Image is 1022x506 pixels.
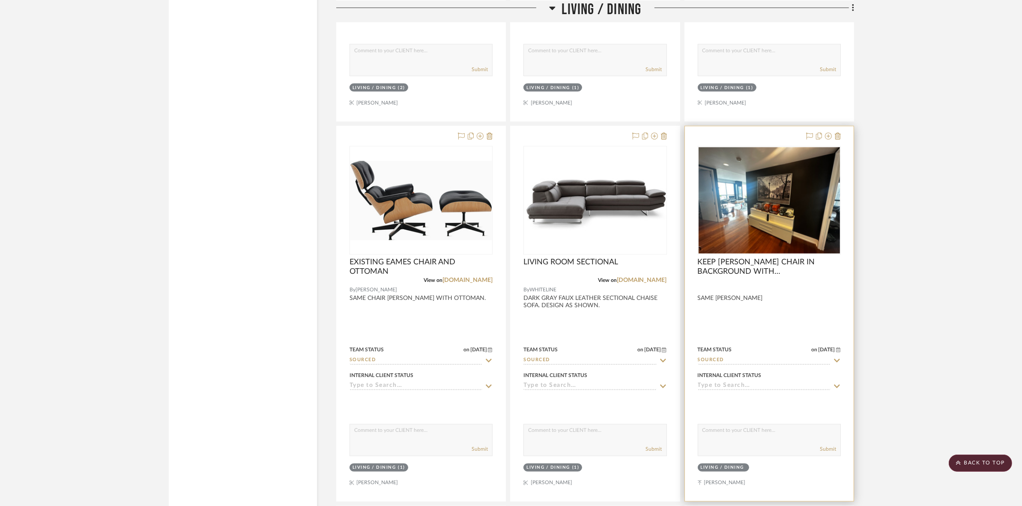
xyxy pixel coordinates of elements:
a: [DOMAIN_NAME] [617,277,667,283]
div: Team Status [698,346,732,354]
input: Type to Search… [523,357,656,365]
div: Team Status [350,346,384,354]
span: [PERSON_NAME] [356,286,397,294]
div: LIVING / DINING [353,85,396,91]
span: on [637,347,643,353]
span: [DATE] [643,347,662,353]
button: Submit [472,446,488,453]
div: LIVING / DINING [353,465,396,471]
span: on [812,347,818,353]
button: Submit [646,446,662,453]
div: Internal Client Status [698,372,762,380]
span: LIVING ROOM SECTIONAL [523,257,618,267]
span: By [350,286,356,294]
span: By [523,286,529,294]
span: KEEP [PERSON_NAME] CHAIR IN BACKGROUND WITH [DEMOGRAPHIC_DATA] [698,257,841,276]
input: Type to Search… [698,357,831,365]
div: (1) [572,85,580,91]
input: Type to Search… [523,383,656,391]
button: Submit [820,446,836,453]
div: 0 [698,147,840,254]
div: Internal Client Status [523,372,587,380]
button: Submit [820,66,836,73]
button: Submit [646,66,662,73]
img: KEEP EAMES CHAIR IN BACKGROUND WITH OTTOMAN [699,147,840,254]
input: Type to Search… [350,383,482,391]
scroll-to-top-button: BACK TO TOP [949,455,1012,472]
img: LIVING ROOM SECTIONAL [524,150,666,252]
span: WHITELINE [529,286,556,294]
span: EXISTING EAMES CHAIR AND OTTOMAN [350,257,493,276]
div: (2) [398,85,406,91]
div: LIVING / DINING [701,85,744,91]
span: View on [424,278,442,283]
div: LIVING / DINING [526,85,570,91]
a: [DOMAIN_NAME] [442,277,493,283]
div: Internal Client Status [350,372,413,380]
span: on [463,347,469,353]
input: Type to Search… [350,357,482,365]
button: Submit [472,66,488,73]
span: View on [598,278,617,283]
span: [DATE] [469,347,488,353]
div: (1) [398,465,406,471]
div: LIVING / DINING [526,465,570,471]
div: Team Status [523,346,558,354]
input: Type to Search… [698,383,831,391]
div: LIVING / DINING [701,465,744,471]
img: EXISTING EAMES CHAIR AND OTTOMAN [350,161,492,240]
div: (1) [572,465,580,471]
div: (1) [746,85,753,91]
span: [DATE] [818,347,836,353]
